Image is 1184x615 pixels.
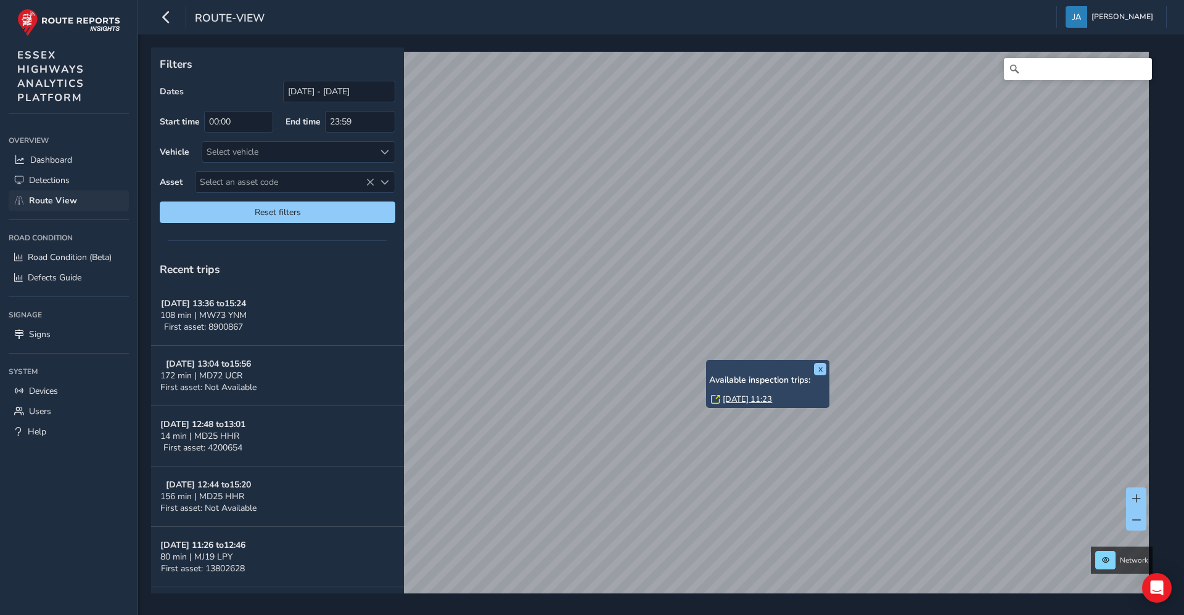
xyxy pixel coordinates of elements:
[160,86,184,97] label: Dates
[160,56,395,72] p: Filters
[1066,6,1087,28] img: diamond-layout
[160,430,239,442] span: 14 min | MD25 HHR
[160,370,242,381] span: 172 min | MD72 UCR
[723,394,772,405] a: [DATE] 11:23
[374,172,395,192] div: Select an asset code
[151,466,404,527] button: [DATE] 12:44 to15:20156 min | MD25 HHRFirst asset: Not Available
[160,202,395,223] button: Reset filters
[1120,555,1148,565] span: Network
[30,154,72,166] span: Dashboard
[1004,58,1152,80] input: Search
[160,551,232,563] span: 80 min | MJ19 LPY
[28,251,112,263] span: Road Condition (Beta)
[151,527,404,587] button: [DATE] 11:26 to12:4680 min | MJ19 LPYFirst asset: 13802628
[166,479,251,491] strong: [DATE] 12:44 to 15:20
[29,385,58,397] span: Devices
[1066,6,1157,28] button: [PERSON_NAME]
[814,363,826,375] button: x
[160,176,183,188] label: Asset
[9,422,129,442] a: Help
[9,131,129,150] div: Overview
[202,142,374,162] div: Select vehicle
[151,406,404,466] button: [DATE] 12:48 to13:0114 min | MD25 HHRFirst asset: 4200654
[709,375,826,386] h6: Available inspection trips:
[160,309,247,321] span: 108 min | MW73 YNM
[9,190,129,211] a: Route View
[195,10,265,28] span: route-view
[29,195,77,206] span: Route View
[9,229,129,247] div: Road Condition
[9,267,129,288] a: Defects Guide
[9,401,129,422] a: Users
[155,52,1149,608] canvas: Map
[160,418,245,430] strong: [DATE] 12:48 to 13:01
[161,563,245,574] span: First asset: 13802628
[9,362,129,381] div: System
[161,298,246,309] strong: [DATE] 13:36 to 15:24
[9,247,129,267] a: Road Condition (Beta)
[169,206,386,218] span: Reset filters
[9,324,129,344] a: Signs
[151,346,404,406] button: [DATE] 13:04 to15:56172 min | MD72 UCRFirst asset: Not Available
[160,539,245,551] strong: [DATE] 11:26 to 12:46
[1142,573,1172,603] div: Open Intercom Messenger
[17,48,84,105] span: ESSEX HIGHWAYS ANALYTICS PLATFORM
[166,358,251,370] strong: [DATE] 13:04 to 15:56
[164,321,243,333] span: First asset: 8900867
[1091,6,1153,28] span: [PERSON_NAME]
[286,116,321,128] label: End time
[160,116,200,128] label: Start time
[9,150,129,170] a: Dashboard
[195,172,374,192] span: Select an asset code
[160,502,257,514] span: First asset: Not Available
[17,9,120,36] img: rr logo
[29,174,70,186] span: Detections
[160,262,220,277] span: Recent trips
[29,405,51,417] span: Users
[151,285,404,346] button: [DATE] 13:36 to15:24108 min | MW73 YNMFirst asset: 8900867
[160,491,244,502] span: 156 min | MD25 HHR
[29,328,51,340] span: Signs
[160,381,257,393] span: First asset: Not Available
[28,272,81,283] span: Defects Guide
[9,381,129,401] a: Devices
[163,442,242,454] span: First asset: 4200654
[28,426,46,438] span: Help
[160,146,189,158] label: Vehicle
[9,306,129,324] div: Signage
[9,170,129,190] a: Detections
